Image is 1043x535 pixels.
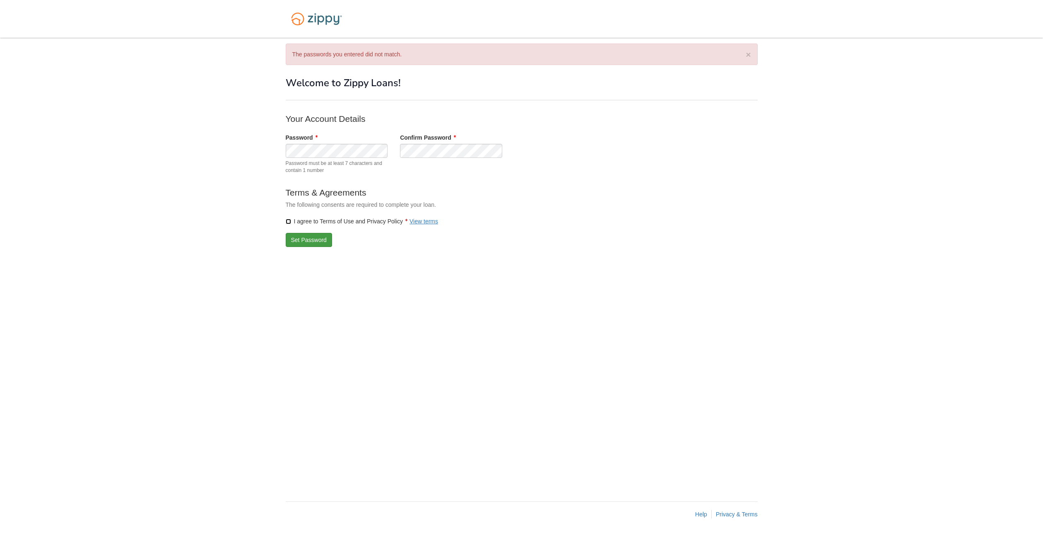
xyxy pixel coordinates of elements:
[746,50,751,59] button: ×
[286,201,617,209] p: The following consents are required to complete your loan.
[286,160,388,174] span: Password must be at least 7 characters and contain 1 number
[286,8,347,29] img: Logo
[695,511,707,518] a: Help
[286,233,332,247] button: Set Password
[409,218,438,225] a: View terms
[286,44,758,65] div: The passwords you entered did not match.
[286,133,318,142] label: Password
[286,113,617,125] p: Your Account Details
[286,219,291,224] input: I agree to Terms of Use and Privacy PolicyView terms
[400,144,502,158] input: Verify Password
[716,511,758,518] a: Privacy & Terms
[286,186,617,199] p: Terms & Agreements
[400,133,456,142] label: Confirm Password
[286,217,438,225] label: I agree to Terms of Use and Privacy Policy
[286,77,758,88] h1: Welcome to Zippy Loans!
